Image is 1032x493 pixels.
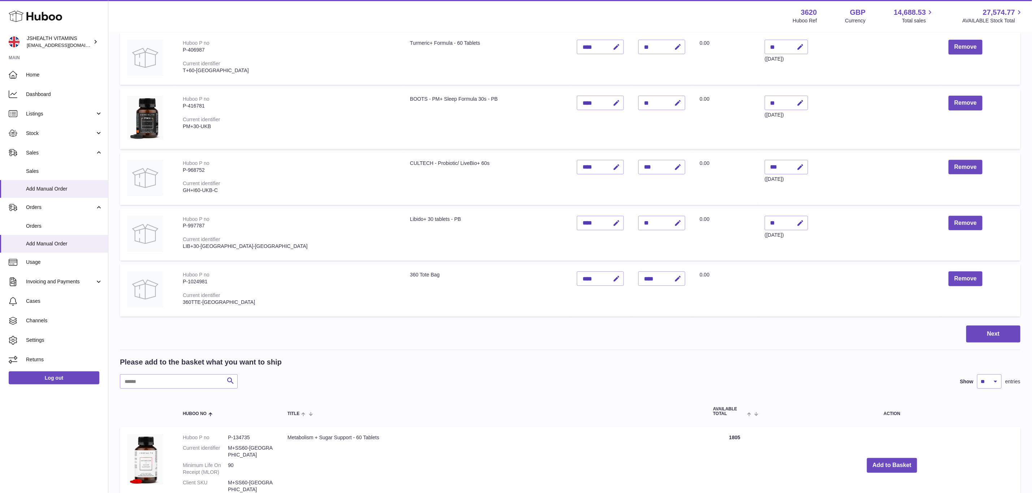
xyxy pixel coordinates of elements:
[765,232,808,239] div: ([DATE])
[713,407,745,416] span: AVAILABLE Total
[700,160,709,166] span: 0.00
[183,243,396,250] div: LIB+30-[GEOGRAPHIC_DATA]-[GEOGRAPHIC_DATA]
[403,153,570,205] td: CULTECH - Probiotic/ LiveBio+ 60s
[27,42,106,48] span: [EMAIL_ADDRESS][DOMAIN_NAME]
[403,88,570,149] td: BOOTS - PM+ Sleep Formula 30s - PB
[700,272,709,278] span: 0.00
[26,337,103,344] span: Settings
[26,204,95,211] span: Orders
[127,40,163,76] img: Turmeric+ Formula - 60 Tablets
[765,112,808,118] div: ([DATE])
[983,8,1015,17] span: 27,574.77
[26,240,103,247] span: Add Manual Order
[127,434,163,485] img: Metabolism + Sugar Support - 60 Tablets
[867,458,917,473] button: Add to Basket
[127,160,163,196] img: CULTECH - Probiotic/ LiveBio+ 60s
[962,8,1023,24] a: 27,574.77 AVAILABLE Stock Total
[793,17,817,24] div: Huboo Ref
[228,462,273,476] dd: 90
[183,216,210,222] div: Huboo P no
[949,216,983,231] button: Remove
[183,411,207,416] span: Huboo no
[949,40,983,54] button: Remove
[27,35,92,49] div: JSHEALTH VITAMINS
[288,411,299,416] span: Title
[403,32,570,85] td: Turmeric+ Formula - 60 Tablets
[183,462,228,476] dt: Minimum Life On Receipt (MLOR)
[949,160,983,175] button: Remove
[949,271,983,286] button: Remove
[1005,378,1020,385] span: entries
[228,445,273,458] dd: M+SS60-[GEOGRAPHIC_DATA]
[183,67,396,74] div: T+60-[GEOGRAPHIC_DATA]
[228,434,273,441] dd: P-134735
[765,56,808,62] div: ([DATE])
[850,8,865,17] strong: GBP
[26,223,103,230] span: Orders
[700,40,709,46] span: 0.00
[183,47,396,53] div: P-406987
[183,96,210,102] div: Huboo P no
[183,236,220,242] div: Current identifier
[228,479,273,493] dd: M+SS60-[GEOGRAPHIC_DATA]
[902,17,934,24] span: Total sales
[183,180,220,186] div: Current identifier
[700,96,709,102] span: 0.00
[764,400,1020,423] th: Action
[183,117,220,122] div: Current identifier
[26,259,103,266] span: Usage
[26,130,95,137] span: Stock
[26,298,103,305] span: Cases
[183,40,210,46] div: Huboo P no
[894,8,926,17] span: 14,688.53
[120,357,282,367] h2: Please add to the basket what you want to ship
[960,378,973,385] label: Show
[962,17,1023,24] span: AVAILABLE Stock Total
[765,176,808,183] div: ([DATE])
[26,110,95,117] span: Listings
[801,8,817,17] strong: 3620
[26,91,103,98] span: Dashboard
[9,371,99,384] a: Log out
[26,71,103,78] span: Home
[127,96,163,140] img: BOOTS - PM+ Sleep Formula 30s - PB
[183,187,396,194] div: GH+I60-UKB-C
[183,292,220,298] div: Current identifier
[183,160,210,166] div: Huboo P no
[183,299,396,306] div: 360TTE-[GEOGRAPHIC_DATA]
[183,167,396,174] div: P-968752
[949,96,983,110] button: Remove
[183,278,396,285] div: P-1024981
[403,264,570,317] td: 360 Tote Bag
[845,17,866,24] div: Currency
[26,186,103,192] span: Add Manual Order
[183,445,228,458] dt: Current identifier
[183,222,396,229] div: P-997787
[183,61,220,66] div: Current identifier
[183,272,210,278] div: Huboo P no
[26,317,103,324] span: Channels
[26,278,95,285] span: Invoicing and Payments
[966,326,1020,343] button: Next
[26,356,103,363] span: Returns
[9,36,20,47] img: internalAdmin-3620@internal.huboo.com
[894,8,934,24] a: 14,688.53 Total sales
[127,271,163,307] img: 360 Tote Bag
[127,216,163,252] img: Libido+ 30 tablets - PB
[26,168,103,175] span: Sales
[183,102,396,109] div: P-416781
[183,123,396,130] div: PM+30-UKB
[403,209,570,261] td: Libido+ 30 tablets - PB
[700,216,709,222] span: 0.00
[183,479,228,493] dt: Client SKU
[26,149,95,156] span: Sales
[183,434,228,441] dt: Huboo P no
